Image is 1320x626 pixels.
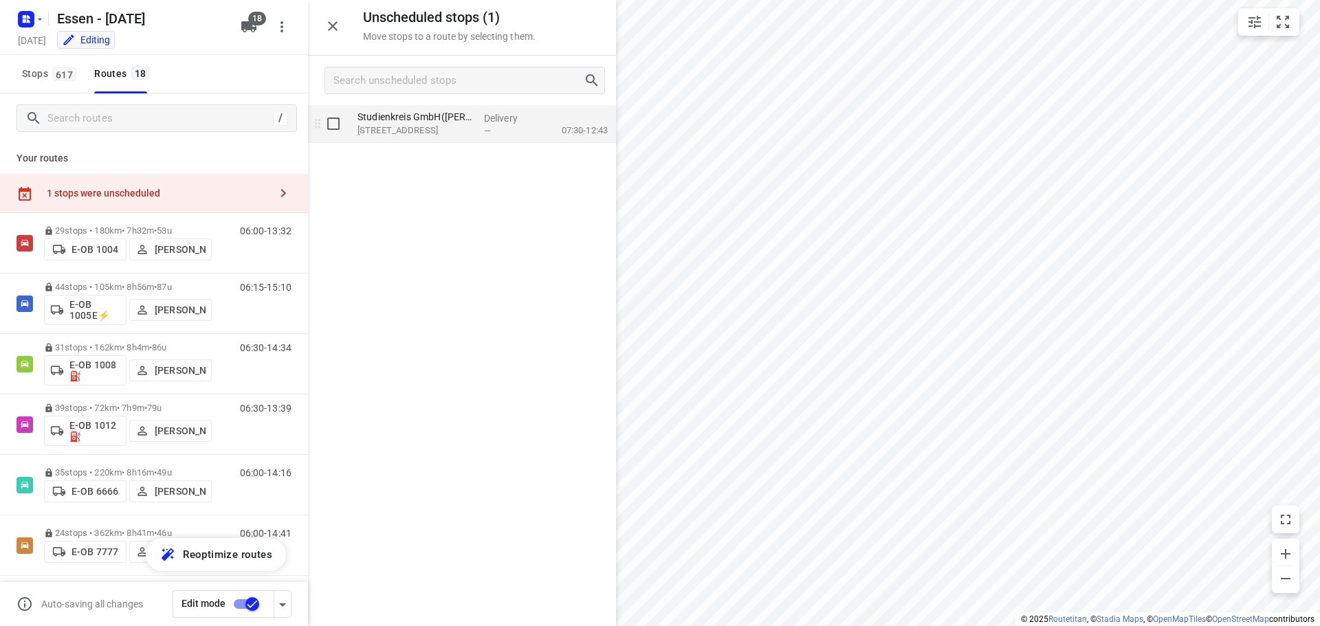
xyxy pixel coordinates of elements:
p: 06:15-15:10 [240,282,291,293]
button: [PERSON_NAME] [129,359,212,381]
span: • [154,467,157,478]
p: E-OB 1004 [71,244,118,255]
p: 06:30-13:39 [240,403,291,414]
button: Reoptimize routes [146,538,286,571]
span: — [484,126,491,136]
button: E-OB 1005E⚡ [44,295,126,325]
button: E-OB 1012⛽️ [44,416,126,446]
p: 24 stops • 362km • 8h41m [44,528,212,538]
span: 46u [157,528,171,538]
a: OpenMapTiles [1153,614,1206,624]
div: Routes [94,65,153,82]
p: 06:00-14:16 [240,467,291,478]
button: Map settings [1241,8,1268,36]
button: [PERSON_NAME] [129,480,212,502]
button: E-OB 1008⛽️ [44,355,126,385]
div: / [273,111,288,126]
button: More [268,13,296,41]
span: 53u [157,225,171,236]
p: 07:30-12:43 [540,124,608,137]
h5: Rename [52,8,230,30]
p: E-OB 6666 [71,486,118,497]
p: 06:00-14:41 [240,528,291,539]
p: E-OB 1005E⚡ [69,299,120,321]
p: 06:00-13:32 [240,225,291,236]
h5: Project date [12,32,52,48]
span: • [149,342,152,353]
span: • [154,282,157,292]
span: 86u [152,342,166,353]
button: E-OB 6666 [44,480,126,502]
div: 1 stops were unscheduled [47,188,269,199]
p: 39 stops • 72km • 7h9m [44,403,212,413]
a: OpenStreetMap [1212,614,1269,624]
span: • [154,225,157,236]
button: 18 [235,13,263,41]
p: [PERSON_NAME] [155,304,206,315]
span: Stops [22,65,80,82]
span: Edit mode [181,598,225,609]
p: 29 stops • 180km • 7h32m [44,225,212,236]
span: 617 [52,67,76,81]
div: small contained button group [1238,8,1299,36]
span: 18 [131,66,150,80]
button: Fit zoom [1269,8,1297,36]
p: 31 stops • 162km • 8h4m [44,342,212,353]
li: © 2025 , © , © © contributors [1021,614,1314,624]
button: Close [319,12,346,40]
p: 06:30-14:34 [240,342,291,353]
button: [PERSON_NAME] [129,299,212,321]
p: Your routes [16,151,291,166]
div: Search [584,72,604,89]
div: Driver app settings [274,595,291,612]
input: Search unscheduled stops [333,70,584,91]
button: E-OB 7777 [44,541,126,563]
h5: Unscheduled stops ( 1 ) [363,10,536,25]
div: You are currently in edit mode. [62,33,110,47]
div: grid [308,105,616,625]
p: Delivery [484,111,535,125]
a: Routetitan [1048,614,1087,624]
button: [PERSON_NAME] [129,420,212,442]
p: [PERSON_NAME] [155,365,206,376]
button: E-OB 1004 [44,238,126,260]
span: Reoptimize routes [183,546,272,563]
span: 18 [248,12,266,25]
button: [PERSON_NAME] [129,541,212,563]
p: 35 stops • 220km • 8h16m [44,467,212,478]
span: 49u [157,467,171,478]
p: Studienkreis GmbH([PERSON_NAME]) [357,110,473,124]
span: 87u [157,282,171,292]
p: E-OB 1008⛽️ [69,359,120,381]
p: E-OB 1012⛽️ [69,420,120,442]
p: [STREET_ADDRESS] [357,124,473,137]
span: • [144,403,147,413]
p: Move stops to a route by selecting them. [363,31,536,42]
span: Select [320,110,347,137]
p: Auto-saving all changes [41,599,143,610]
button: [PERSON_NAME] [129,238,212,260]
p: 44 stops • 105km • 8h56m [44,282,212,292]
a: Stadia Maps [1097,614,1143,624]
p: [PERSON_NAME] [155,425,206,436]
p: [PERSON_NAME] [155,486,206,497]
p: [PERSON_NAME] [155,244,206,255]
input: Search routes [47,108,273,129]
p: E-OB 7777 [71,546,118,557]
span: • [154,528,157,538]
span: 79u [147,403,162,413]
